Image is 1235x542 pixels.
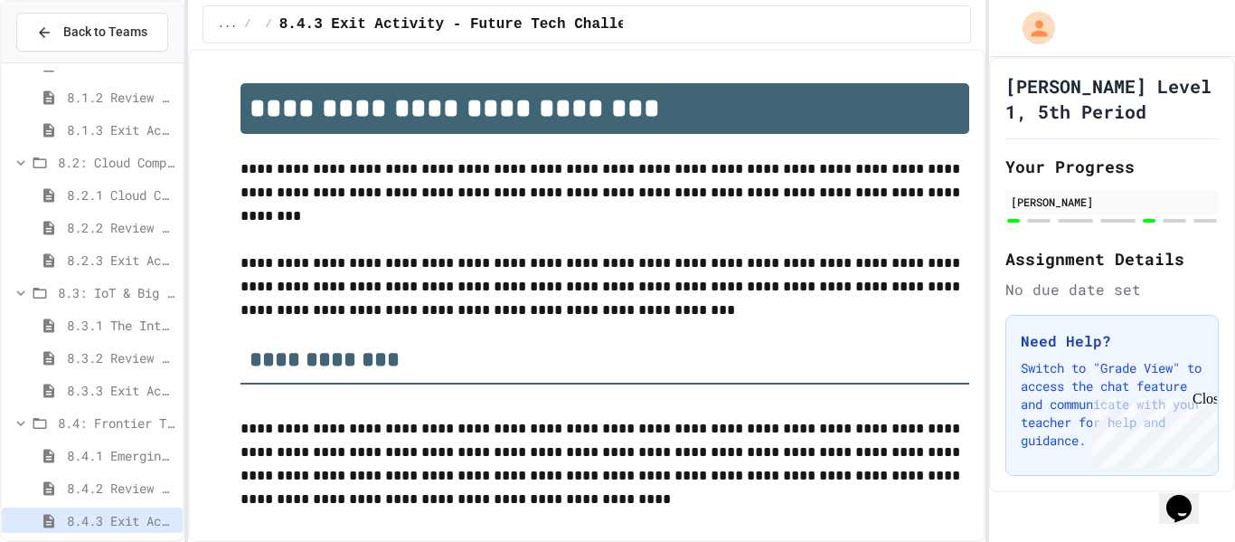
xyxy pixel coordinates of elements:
span: 8.1.3 Exit Activity - AI Detective [67,120,175,139]
span: 8.4.3 Exit Activity - Future Tech Challenge [279,14,653,35]
span: ... [218,17,238,32]
h1: [PERSON_NAME] Level 1, 5th Period [1005,73,1219,124]
div: No due date set [1005,279,1219,300]
span: 8.3.2 Review - The Internet of Things and Big Data [67,348,175,367]
span: 8.1.2 Review - Introduction to Artificial Intelligence [67,88,175,107]
div: My Account [1004,7,1060,49]
span: / [244,17,250,32]
p: Switch to "Grade View" to access the chat feature and communicate with your teacher for help and ... [1021,359,1203,450]
span: / [266,17,272,32]
h3: Need Help? [1021,330,1203,352]
iframe: chat widget [1085,391,1217,468]
h2: Assignment Details [1005,246,1219,271]
div: [PERSON_NAME] [1011,194,1213,210]
span: 8.4.3 Exit Activity - Future Tech Challenge [67,511,175,530]
span: 8.3.1 The Internet of Things and Big Data: Our Connected Digital World [67,316,175,335]
div: Chat with us now!Close [7,7,125,115]
h2: Your Progress [1005,154,1219,179]
span: 8.4.1 Emerging Technologies: Shaping Our Digital Future [67,446,175,465]
span: 8.3: IoT & Big Data [58,283,175,302]
button: Back to Teams [16,13,168,52]
span: 8.2.1 Cloud Computing: Transforming the Digital World [67,185,175,204]
span: Back to Teams [63,23,147,42]
span: 8.2.3 Exit Activity - Cloud Service Detective [67,251,175,270]
span: 8.4.2 Review - Emerging Technologies: Shaping Our Digital Future [67,479,175,498]
span: 8.4: Frontier Tech Spotlight [58,414,175,433]
iframe: chat widget [1159,470,1217,524]
span: 8.2: Cloud Computing [58,153,175,172]
span: 8.2.2 Review - Cloud Computing [67,218,175,237]
span: 8.3.3 Exit Activity - IoT Data Detective Challenge [67,381,175,400]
